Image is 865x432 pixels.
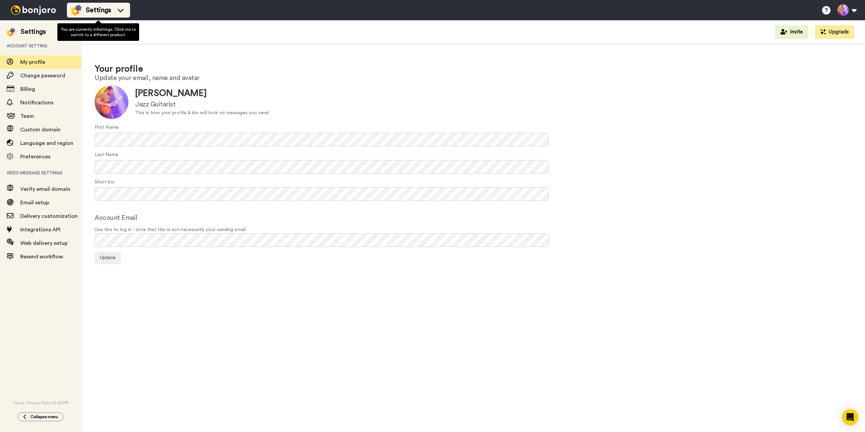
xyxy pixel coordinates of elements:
div: Open Intercom Messenger [842,409,858,425]
span: Verify email domain [20,186,70,192]
span: Preferences [20,154,50,159]
img: settings-colored.svg [71,5,82,16]
span: Collapse menu [30,414,58,420]
h2: Update your email, name and avatar [95,74,851,82]
span: Team [20,113,34,119]
span: My profile [20,59,45,65]
div: [PERSON_NAME] [135,87,269,100]
h1: Your profile [95,64,851,74]
label: Short bio [95,179,115,186]
button: Update [95,252,121,264]
span: Language and region [20,141,73,146]
span: You are currently in Settings . Click me to switch to a different product. [61,27,135,37]
span: Web delivery setup [20,240,68,246]
span: Billing [20,86,35,92]
div: This is how your profile & bio will look on messages you send [135,109,269,117]
span: Resend workflow [20,254,63,259]
button: Upgrade [815,25,854,39]
img: settings-colored.svg [7,28,15,36]
label: Account Email [95,213,138,223]
span: Integrations API [20,227,60,232]
span: Notifications [20,100,53,105]
img: bj-logo-header-white.svg [8,5,59,15]
div: Settings [21,27,46,36]
span: Update [100,255,116,260]
button: Collapse menu [18,412,64,421]
span: Settings [86,5,111,15]
span: Change password [20,73,65,78]
span: Email setup [20,200,49,205]
label: Last Name [95,151,118,158]
span: Delivery customization [20,213,78,219]
label: First Name [95,124,119,131]
span: Use this to log in - note that this is not necessarily your sending email [95,226,851,233]
span: Custom domain [20,127,60,132]
div: Jazz Guitarist [135,100,269,109]
button: Invite [775,25,808,39]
